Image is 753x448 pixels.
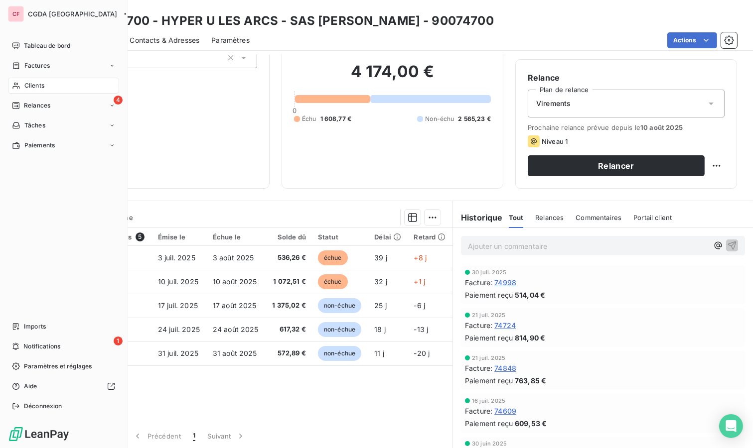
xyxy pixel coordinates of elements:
[458,114,491,123] span: 2 565,23 €
[158,325,200,334] span: 24 juil. 2025
[509,214,524,222] span: Tout
[125,53,133,62] input: Ajouter une valeur
[272,253,306,263] span: 536,26 €
[24,322,46,331] span: Imports
[127,426,187,447] button: Précédent
[201,426,252,447] button: Suivant
[272,277,306,287] span: 1 072,51 €
[465,375,513,386] span: Paiement reçu
[494,320,516,331] span: 74724
[158,233,201,241] div: Émise le
[374,325,386,334] span: 18 j
[414,349,430,357] span: -20 j
[515,418,547,429] span: 609,53 €
[158,277,198,286] span: 10 juil. 2025
[213,277,257,286] span: 10 août 2025
[8,117,119,133] a: Tâches
[494,406,516,416] span: 74609
[515,375,546,386] span: 763,85 €
[414,233,447,241] div: Retard
[576,214,621,222] span: Commentaires
[272,348,306,358] span: 572,89 €
[453,212,503,224] h6: Historique
[130,35,199,45] span: Contacts & Adresses
[8,137,119,153] a: Paiements
[8,58,119,74] a: Factures
[272,325,306,335] span: 617,32 €
[472,269,506,275] span: 30 juil. 2025
[374,277,387,286] span: 32 j
[8,319,119,335] a: Imports
[667,32,717,48] button: Actions
[213,253,254,262] span: 3 août 2025
[640,123,683,131] span: 10 août 2025
[23,342,60,351] span: Notifications
[414,325,428,334] span: -13 j
[494,277,516,288] span: 74998
[465,277,492,288] span: Facture :
[414,301,425,310] span: -6 j
[8,358,119,374] a: Paramètres et réglages
[293,107,297,114] span: 0
[24,61,50,70] span: Factures
[425,114,454,123] span: Non-échu
[494,363,516,373] span: 74848
[28,10,117,18] span: CGDA [GEOGRAPHIC_DATA]
[8,378,119,394] a: Aide
[528,155,705,176] button: Relancer
[24,41,70,50] span: Tableau de bord
[24,402,62,411] span: Déconnexion
[24,382,37,391] span: Aide
[465,290,513,300] span: Paiement reçu
[414,277,425,286] span: +1 j
[187,426,201,447] button: 1
[318,250,348,265] span: échue
[465,333,513,343] span: Paiement reçu
[465,418,513,429] span: Paiement reçu
[465,320,492,331] span: Facture :
[24,121,45,130] span: Tâches
[158,301,198,310] span: 17 juil. 2025
[8,78,119,94] a: Clients
[374,349,384,357] span: 11 j
[719,414,743,438] div: Open Intercom Messenger
[318,322,361,337] span: non-échue
[633,214,672,222] span: Portail client
[8,38,119,54] a: Tableau de bord
[414,253,427,262] span: +8 j
[472,355,505,361] span: 21 juil. 2025
[213,349,257,357] span: 31 août 2025
[24,141,55,150] span: Paiements
[536,99,571,109] span: Virements
[472,312,505,318] span: 21 juil. 2025
[318,298,361,313] span: non-échue
[294,62,491,92] h2: 4 174,00 €
[24,362,92,371] span: Paramètres et réglages
[515,290,545,300] span: 514,04 €
[528,72,725,84] h6: Relance
[302,114,316,123] span: Échu
[472,398,505,404] span: 16 juil. 2025
[114,336,123,345] span: 1
[542,137,568,145] span: Niveau 1
[374,253,387,262] span: 39 j
[374,301,387,310] span: 25 j
[193,431,195,441] span: 1
[272,301,306,311] span: 1 375,02 €
[114,96,123,105] span: 4
[465,406,492,416] span: Facture :
[465,363,492,373] span: Facture :
[318,233,362,241] div: Statut
[24,81,44,90] span: Clients
[24,101,50,110] span: Relances
[88,12,494,30] h3: 90074700 - HYPER U LES ARCS - SAS [PERSON_NAME] - 90074700
[136,232,145,241] span: 5
[318,346,361,361] span: non-échue
[515,333,545,343] span: 814,90 €
[528,123,725,131] span: Prochaine relance prévue depuis le
[272,233,306,241] div: Solde dû
[213,301,257,310] span: 17 août 2025
[8,426,70,442] img: Logo LeanPay
[213,325,259,334] span: 24 août 2025
[472,441,507,447] span: 30 juin 2025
